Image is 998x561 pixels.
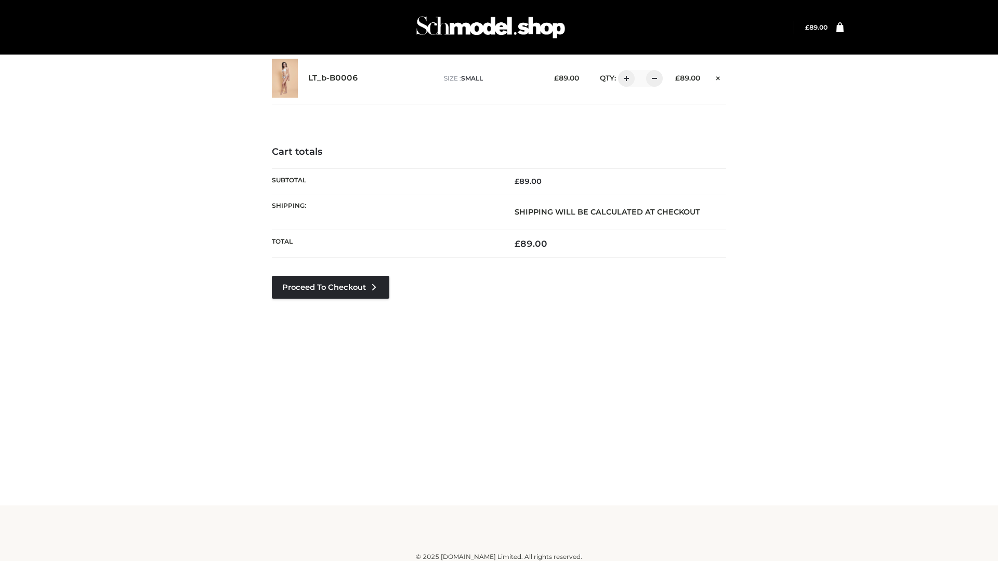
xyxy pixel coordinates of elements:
[675,74,680,82] span: £
[272,194,499,230] th: Shipping:
[272,59,298,98] img: LT_b-B0006 - SMALL
[272,276,389,299] a: Proceed to Checkout
[805,23,809,31] span: £
[675,74,700,82] bdi: 89.00
[711,70,726,84] a: Remove this item
[515,207,700,217] strong: Shipping will be calculated at checkout
[515,177,542,186] bdi: 89.00
[272,230,499,258] th: Total
[589,70,659,87] div: QTY:
[444,74,538,83] p: size :
[515,177,519,186] span: £
[554,74,559,82] span: £
[554,74,579,82] bdi: 89.00
[308,73,358,83] a: LT_b-B0006
[272,168,499,194] th: Subtotal
[272,146,726,158] h4: Cart totals
[413,7,569,48] img: Schmodel Admin 964
[461,74,483,82] span: SMALL
[515,238,520,249] span: £
[515,238,547,249] bdi: 89.00
[805,23,828,31] bdi: 89.00
[805,23,828,31] a: £89.00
